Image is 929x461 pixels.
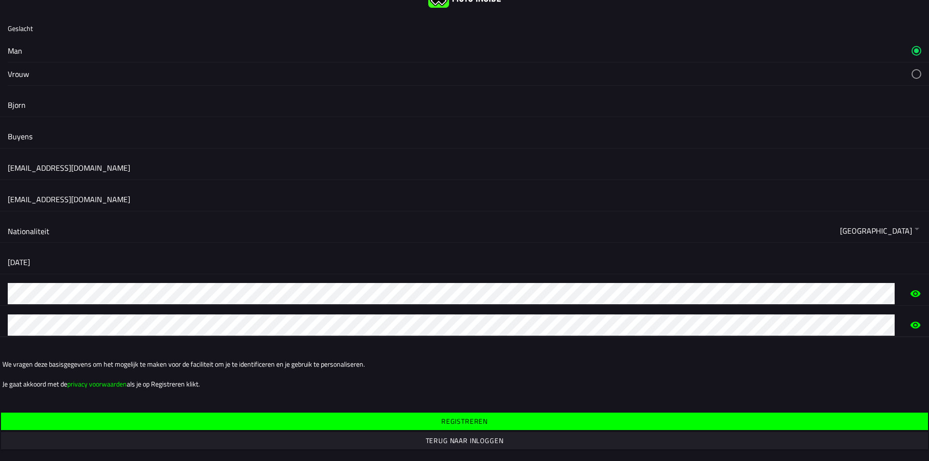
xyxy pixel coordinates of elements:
[441,418,488,425] ion-text: Registreren
[910,313,921,337] ion-icon: eye
[8,189,921,210] input: Bevestig e-mail
[910,282,921,305] ion-icon: eye
[8,23,33,33] ion-label: Geslacht
[8,157,921,178] input: E-mail
[8,94,921,116] input: Voornaam
[2,359,927,369] ion-text: We vragen deze basisgegevens om het mogelijk te maken voor de faciliteit om je te identificeren e...
[1,432,928,449] ion-button: Terug naar inloggen
[67,379,127,389] a: privacy voorwaarden
[2,379,927,389] ion-text: Je gaat akkoord met de als je op Registreren klikt.
[8,126,921,147] input: Achternaam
